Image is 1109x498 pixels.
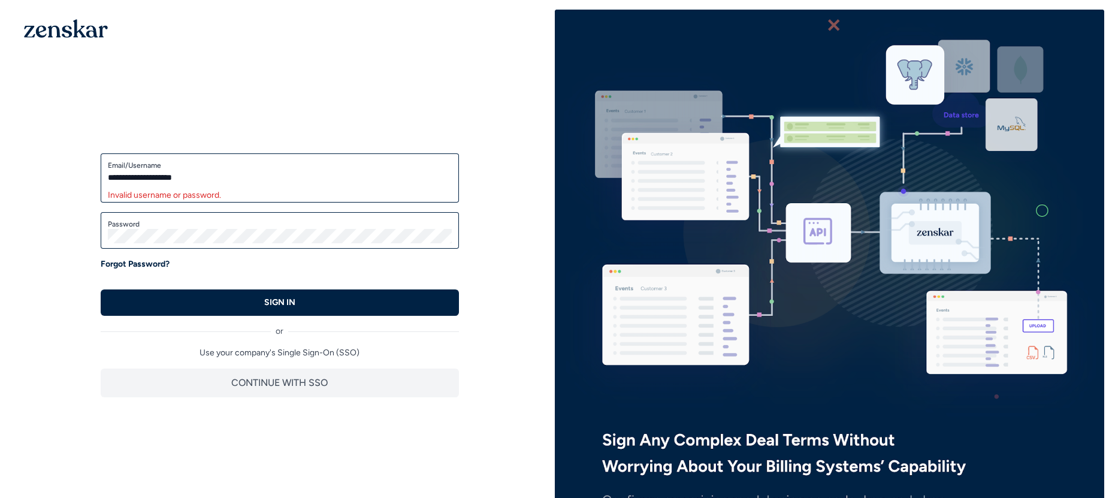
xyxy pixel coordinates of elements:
div: Invalid username or password. [108,189,452,201]
button: SIGN IN [101,289,459,316]
div: or [101,316,459,337]
label: Password [108,219,452,229]
p: Use your company's Single Sign-On (SSO) [101,347,459,359]
p: SIGN IN [264,297,295,309]
img: 1OGAJ2xQqyY4LXKgY66KYq0eOWRCkrZdAb3gUhuVAqdWPZE9SRJmCz+oDMSn4zDLXe31Ii730ItAGKgCKgCCgCikA4Av8PJUP... [24,19,108,38]
button: CONTINUE WITH SSO [101,369,459,397]
a: Forgot Password? [101,258,170,270]
label: Email/Username [108,161,452,170]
